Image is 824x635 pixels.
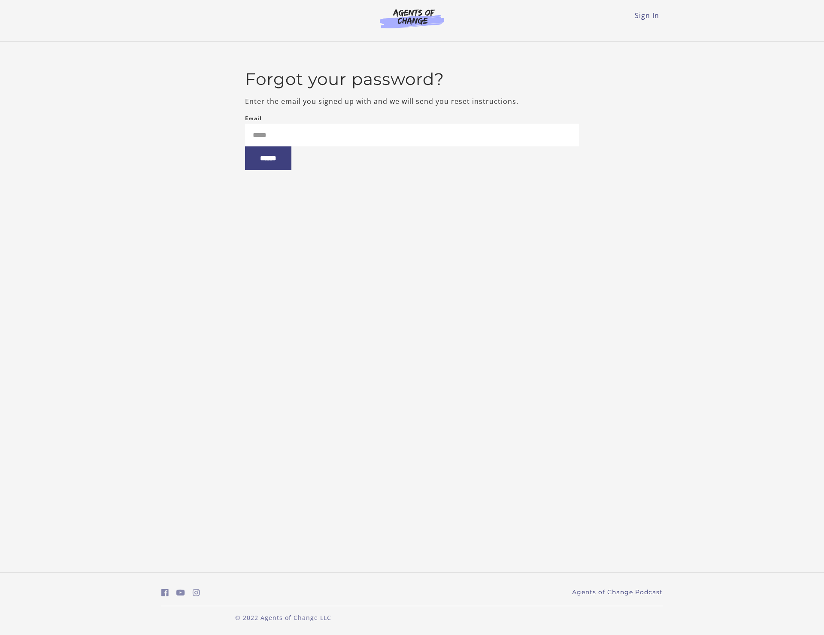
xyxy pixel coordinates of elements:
[176,589,185,597] i: https://www.youtube.com/c/AgentsofChangeTestPrepbyMeaganMitchell (Open in a new window)
[176,586,185,599] a: https://www.youtube.com/c/AgentsofChangeTestPrepbyMeaganMitchell (Open in a new window)
[161,589,169,597] i: https://www.facebook.com/groups/aswbtestprep (Open in a new window)
[245,69,579,89] h2: Forgot your password?
[245,96,579,106] p: Enter the email you signed up with and we will send you reset instructions.
[193,589,200,597] i: https://www.instagram.com/agentsofchangeprep/ (Open in a new window)
[245,113,262,124] label: Email
[635,11,659,20] a: Sign In
[161,613,405,622] p: © 2022 Agents of Change LLC
[371,9,453,28] img: Agents of Change Logo
[572,588,663,597] a: Agents of Change Podcast
[193,586,200,599] a: https://www.instagram.com/agentsofchangeprep/ (Open in a new window)
[161,586,169,599] a: https://www.facebook.com/groups/aswbtestprep (Open in a new window)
